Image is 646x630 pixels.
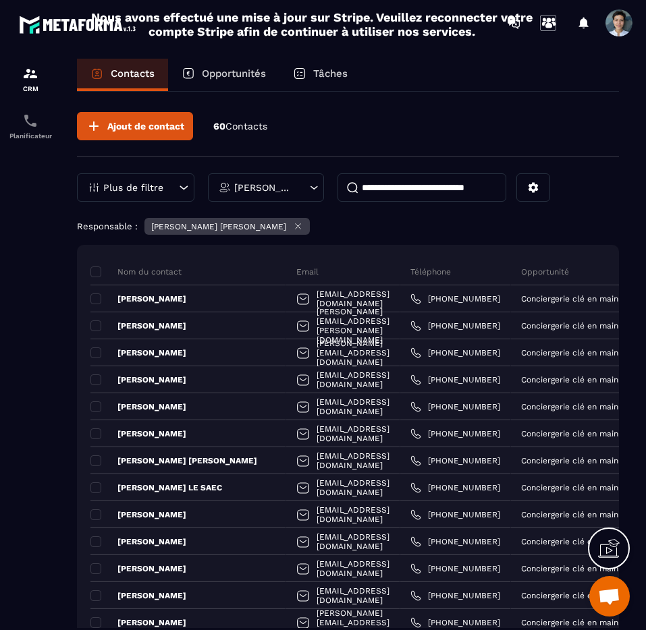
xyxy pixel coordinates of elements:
p: Conciergerie clé en main [521,456,618,465]
p: Conciergerie clé en main [521,483,618,492]
p: [PERSON_NAME] [90,374,186,385]
a: schedulerschedulerPlanificateur [3,103,57,150]
img: logo [19,12,140,37]
p: [PERSON_NAME] [90,293,186,304]
p: [PERSON_NAME] [90,347,186,358]
p: [PERSON_NAME] [90,428,186,439]
p: Email [296,266,319,277]
p: [PERSON_NAME] [90,509,186,520]
a: Tâches [279,59,361,91]
p: Conciergerie clé en main [521,591,618,600]
p: Contacts [111,67,155,80]
p: [PERSON_NAME] [90,320,186,331]
a: [PHONE_NUMBER] [410,563,500,574]
p: [PERSON_NAME] [PERSON_NAME] [151,222,286,231]
p: Conciergerie clé en main [521,402,618,411]
a: [PHONE_NUMBER] [410,482,500,493]
p: [PERSON_NAME] [PERSON_NAME] [234,183,294,192]
a: [PHONE_NUMBER] [410,455,500,466]
p: Conciergerie clé en main [521,618,618,627]
a: [PHONE_NUMBER] [410,428,500,439]
div: Ouvrir le chat [589,576,630,617]
a: [PHONE_NUMBER] [410,536,500,547]
p: Nom du contact [90,266,182,277]
p: Conciergerie clé en main [521,348,618,357]
p: [PERSON_NAME] [90,536,186,547]
p: Plus de filtre [103,183,163,192]
a: [PHONE_NUMBER] [410,617,500,628]
p: [PERSON_NAME] [90,563,186,574]
a: [PHONE_NUMBER] [410,293,500,304]
p: Opportunité [521,266,569,277]
a: [PHONE_NUMBER] [410,401,500,412]
p: Conciergerie clé en main [521,510,618,519]
p: [PERSON_NAME] [90,590,186,601]
a: [PHONE_NUMBER] [410,374,500,385]
a: [PHONE_NUMBER] [410,590,500,601]
a: Contacts [77,59,168,91]
p: Conciergerie clé en main [521,294,618,304]
p: Opportunités [202,67,266,80]
p: Tâches [313,67,348,80]
a: [PHONE_NUMBER] [410,347,500,358]
h2: Nous avons effectué une mise à jour sur Stripe. Veuillez reconnecter votre compte Stripe afin de ... [90,10,533,38]
img: scheduler [22,113,38,129]
p: Planificateur [3,132,57,140]
p: Conciergerie clé en main [521,537,618,546]
span: Ajout de contact [107,119,184,133]
p: [PERSON_NAME] [PERSON_NAME] [90,455,257,466]
a: [PHONE_NUMBER] [410,509,500,520]
span: Contacts [225,121,267,132]
p: Conciergerie clé en main [521,429,618,438]
button: Ajout de contact [77,112,193,140]
p: Téléphone [410,266,451,277]
a: Opportunités [168,59,279,91]
p: 60 [213,120,267,133]
p: Conciergerie clé en main [521,375,618,384]
p: [PERSON_NAME] LE SAEC [90,482,222,493]
p: Conciergerie clé en main [521,564,618,573]
p: Conciergerie clé en main [521,321,618,331]
img: formation [22,65,38,82]
p: Responsable : [77,221,138,231]
p: CRM [3,85,57,92]
p: [PERSON_NAME] [90,401,186,412]
a: formationformationCRM [3,55,57,103]
p: [PERSON_NAME] [90,617,186,628]
a: [PHONE_NUMBER] [410,320,500,331]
